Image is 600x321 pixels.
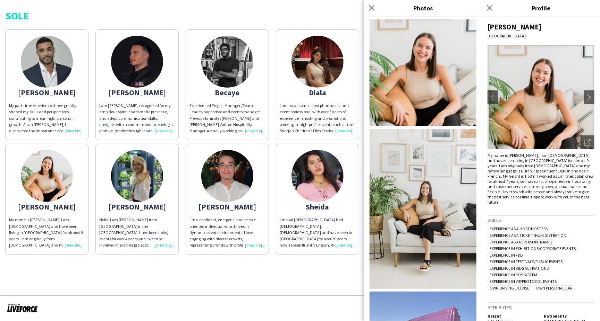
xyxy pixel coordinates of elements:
[189,217,265,248] div: I'm a confident, energetic, and people-oriented individual who thrives in dynamic event environme...
[21,36,73,88] img: thumb-6656fbc3a5347.jpeg
[488,272,539,277] span: Experience in POS System
[189,102,265,134] div: Experienced Project Manager /Team Leader/ supervisor and events manager. Previous Emirates [PERSO...
[280,204,355,210] div: Sheida
[201,150,253,202] img: thumb-657db1c57588e.png
[189,204,265,210] div: [PERSON_NAME]
[488,239,554,244] span: Experience as an [PERSON_NAME]
[99,217,168,248] span: Hello, I am [PERSON_NAME] from [GEOGRAPHIC_DATA] in the [GEOGRAPHIC_DATA]I have been doing events...
[488,279,559,284] span: Experience in VIP/Protocol Events
[488,233,568,238] span: Experience as a Ticketing/Registration
[488,22,594,32] div: [PERSON_NAME]
[488,313,538,319] h5: Height
[99,204,175,210] div: [PERSON_NAME]
[488,217,594,223] h3: Skills
[488,45,594,149] img: Crew avatar or photo
[370,19,476,126] img: Crew photo 0
[534,285,574,291] span: Own Personal Car
[21,150,73,202] img: thumb-663b6434b987f.jpg
[488,266,551,271] span: Experience in Kids Activations
[544,313,594,319] h5: Nationality
[99,89,175,96] div: [PERSON_NAME]
[370,129,476,289] img: Crew photo 842402
[189,89,265,96] div: Becaye
[488,33,594,38] div: [GEOGRAPHIC_DATA]
[99,102,175,134] div: I am [PERSON_NAME], recognized for my ambitious spirit, charismatic presence, and adept communica...
[488,259,565,264] span: Experience in Festivals/Public Events
[9,217,85,248] div: My name is [PERSON_NAME], I am [DEMOGRAPHIC_DATA] and have been living in [GEOGRAPHIC_DATA] for a...
[488,153,594,205] div: My name is [PERSON_NAME], I am [DEMOGRAPHIC_DATA] and have been living in [GEOGRAPHIC_DATA] for a...
[280,89,355,96] div: Diala
[9,89,85,96] div: [PERSON_NAME]
[291,150,344,202] img: thumb-5f4f782e2bb8f.jpeg
[280,217,355,248] div: I’m half [DEMOGRAPHIC_DATA] half [DEMOGRAPHIC_DATA], [DEMOGRAPHIC_DATA] and have been in [GEOGRAP...
[5,10,595,21] div: SOLE
[488,285,531,291] span: Own Driving License
[9,102,85,134] div: My part-time experiences have greatly shaped my skills and perspectives, contributing to meaningf...
[280,102,355,134] div: I am an accomplished pharmacist and event professional with over 6 years of experience in hosting...
[488,304,594,311] h3: Attributes
[9,204,85,210] div: [PERSON_NAME]
[201,36,253,88] img: thumb-663a52b15e3d2.jpg
[111,150,163,202] img: thumb-67efa92cc9ea8.jpeg
[581,135,594,149] div: Open photos pop-in
[488,226,550,231] span: Experience as a Host/Hostess
[7,303,38,313] img: Powered by Liveforce
[291,36,344,88] img: thumb-6835419268c50.jpeg
[488,246,578,251] span: Experience in Exhibitions/Corporate Events
[482,3,600,12] h3: Profile
[488,252,525,258] span: Experience in F&B
[111,36,163,88] img: thumb-68a5c672616e3.jpeg
[364,3,482,12] h3: Photos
